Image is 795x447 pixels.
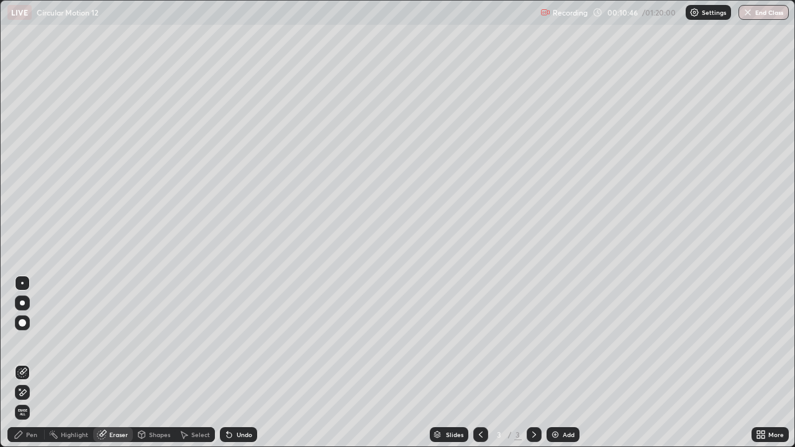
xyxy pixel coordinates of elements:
p: Circular Motion 12 [37,7,98,17]
div: 3 [514,429,522,440]
button: End Class [738,5,789,20]
div: More [768,431,784,438]
img: recording.375f2c34.svg [540,7,550,17]
div: Slides [446,431,463,438]
p: LIVE [11,7,28,17]
img: class-settings-icons [689,7,699,17]
div: 3 [493,431,506,438]
div: Highlight [61,431,88,438]
img: end-class-cross [743,7,753,17]
p: Settings [702,9,726,16]
div: Select [191,431,210,438]
div: Eraser [109,431,128,438]
img: add-slide-button [550,430,560,440]
span: Erase all [16,409,29,416]
div: Add [563,431,575,438]
div: Undo [237,431,252,438]
div: / [508,431,512,438]
p: Recording [553,8,588,17]
div: Shapes [149,431,170,438]
div: Pen [26,431,37,438]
